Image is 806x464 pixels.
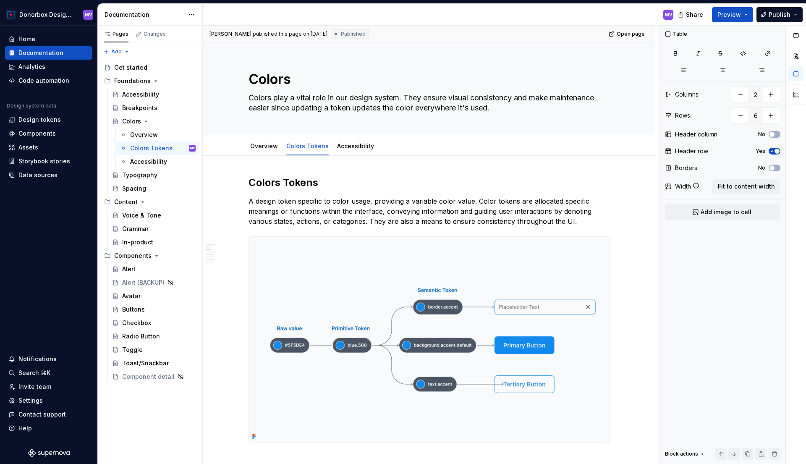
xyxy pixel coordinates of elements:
a: Grammar [109,222,199,236]
a: Overview [250,142,278,149]
div: Spacing [122,184,146,193]
div: Data sources [18,171,58,179]
span: [PERSON_NAME] [209,31,251,37]
div: Search ⌘K [18,369,50,377]
a: Colors [109,115,199,128]
div: Notifications [18,355,57,363]
a: Accessibility [117,155,199,168]
div: Help [18,424,32,433]
span: Add image to cell [701,208,751,216]
div: Header row [675,147,708,155]
div: Toggle [122,346,143,354]
a: Avatar [109,289,199,303]
div: Design tokens [18,115,61,124]
a: Invite team [5,380,92,393]
a: Components [5,127,92,140]
div: Analytics [18,63,45,71]
span: Preview [717,10,741,19]
div: Block actions [665,448,706,460]
a: Accessibility [337,142,374,149]
div: Overview [130,131,158,139]
a: Storybook stories [5,155,92,168]
a: Component detail [109,370,199,383]
div: MV [85,11,92,18]
a: Settings [5,394,92,407]
a: Home [5,32,92,46]
div: Colors Tokens [283,137,332,155]
a: Toast/Snackbar [109,357,199,370]
span: Share [686,10,703,19]
a: Code automation [5,74,92,87]
div: Header column [675,130,717,139]
h2: Colors Tokens [249,176,610,189]
div: Content [114,198,138,206]
div: Toast/Snackbar [122,359,169,367]
a: In-product [109,236,199,249]
div: Breakpoints [122,104,157,112]
div: Documentation [18,49,63,57]
a: Overview [117,128,199,142]
div: Page tree [101,61,199,383]
div: Component detail [122,372,175,381]
div: MV [190,144,195,152]
button: Publish [756,7,803,22]
div: Settings [18,396,43,405]
a: Assets [5,141,92,154]
div: Alert (BACKUP) [122,278,165,287]
div: Foundations [101,74,199,88]
div: Width [675,182,691,191]
div: Overview [247,137,281,155]
a: Design tokens [5,113,92,126]
button: Add [101,46,132,58]
div: Alert [122,265,136,273]
a: Spacing [109,182,199,195]
img: 17077652-375b-4f2c-92b0-528c72b71ea0.png [6,10,16,20]
a: Open page [606,28,649,40]
span: Publish [769,10,790,19]
div: Typography [122,171,157,179]
div: Colors Tokens [130,144,173,152]
label: Yes [756,148,765,155]
div: Donorbox Design System [19,10,73,19]
a: Typography [109,168,199,182]
div: Components [114,252,152,260]
span: Fit to content width [718,182,775,191]
div: Voice & Tone [122,211,161,220]
div: Changes [144,31,166,37]
a: Analytics [5,60,92,73]
div: Accessibility [334,137,377,155]
a: Get started [101,61,199,74]
span: Add [111,48,122,55]
div: Invite team [18,383,51,391]
div: Borders [675,164,697,172]
a: Colors TokensMV [117,142,199,155]
div: Design system data [7,102,56,109]
textarea: Colors [247,69,608,89]
div: Get started [114,63,147,72]
div: Storybook stories [18,157,70,165]
span: Open page [617,31,645,37]
div: Radio Button [122,332,160,341]
button: Add image to cell [665,204,780,220]
div: Documentation [105,10,184,19]
div: Contact support [18,410,66,419]
div: Home [18,35,35,43]
div: Foundations [114,77,151,85]
div: Assets [18,143,38,152]
a: Accessibility [109,88,199,101]
button: Help [5,422,92,435]
button: Preview [712,7,753,22]
div: Rows [675,111,690,120]
img: ce24015c-3d49-41b1-ae0e-597ffd07c92b.png [249,237,609,443]
div: Code automation [18,76,69,85]
button: Fit to content width [712,179,780,194]
a: Breakpoints [109,101,199,115]
a: Alert [109,262,199,276]
svg: Supernova Logo [28,449,70,457]
button: Share [674,7,709,22]
div: Block actions [665,451,698,457]
label: No [758,131,765,138]
div: Accessibility [130,157,167,166]
div: published this page on [DATE] [253,31,327,37]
